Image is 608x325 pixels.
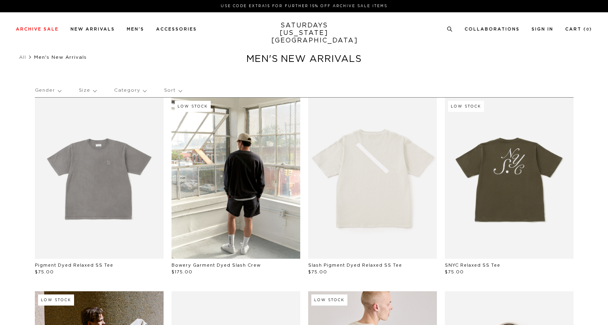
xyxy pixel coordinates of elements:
[156,27,197,31] a: Accessories
[35,270,54,274] span: $75.00
[164,81,182,100] p: Sort
[565,27,592,31] a: Cart (0)
[16,27,59,31] a: Archive Sale
[19,3,589,9] p: Use Code EXTRA15 for Further 15% Off Archive Sale Items
[127,27,144,31] a: Men's
[308,270,327,274] span: $75.00
[308,263,402,267] a: Slash Pigment Dyed Relaxed SS Tee
[448,101,484,112] div: Low Stock
[465,27,520,31] a: Collaborations
[38,294,74,306] div: Low Stock
[271,22,337,44] a: SATURDAYS[US_STATE][GEOGRAPHIC_DATA]
[445,270,464,274] span: $75.00
[311,294,347,306] div: Low Stock
[172,263,261,267] a: Bowery Garment Dyed Slash Crew
[34,55,87,60] span: Men's New Arrivals
[79,81,96,100] p: Size
[114,81,146,100] p: Category
[175,101,211,112] div: Low Stock
[35,81,61,100] p: Gender
[71,27,115,31] a: New Arrivals
[445,263,500,267] a: SNYC Relaxed SS Tee
[172,270,193,274] span: $175.00
[35,263,113,267] a: Pigment Dyed Relaxed SS Tee
[19,55,26,60] a: All
[586,28,589,31] small: 0
[532,27,553,31] a: Sign In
